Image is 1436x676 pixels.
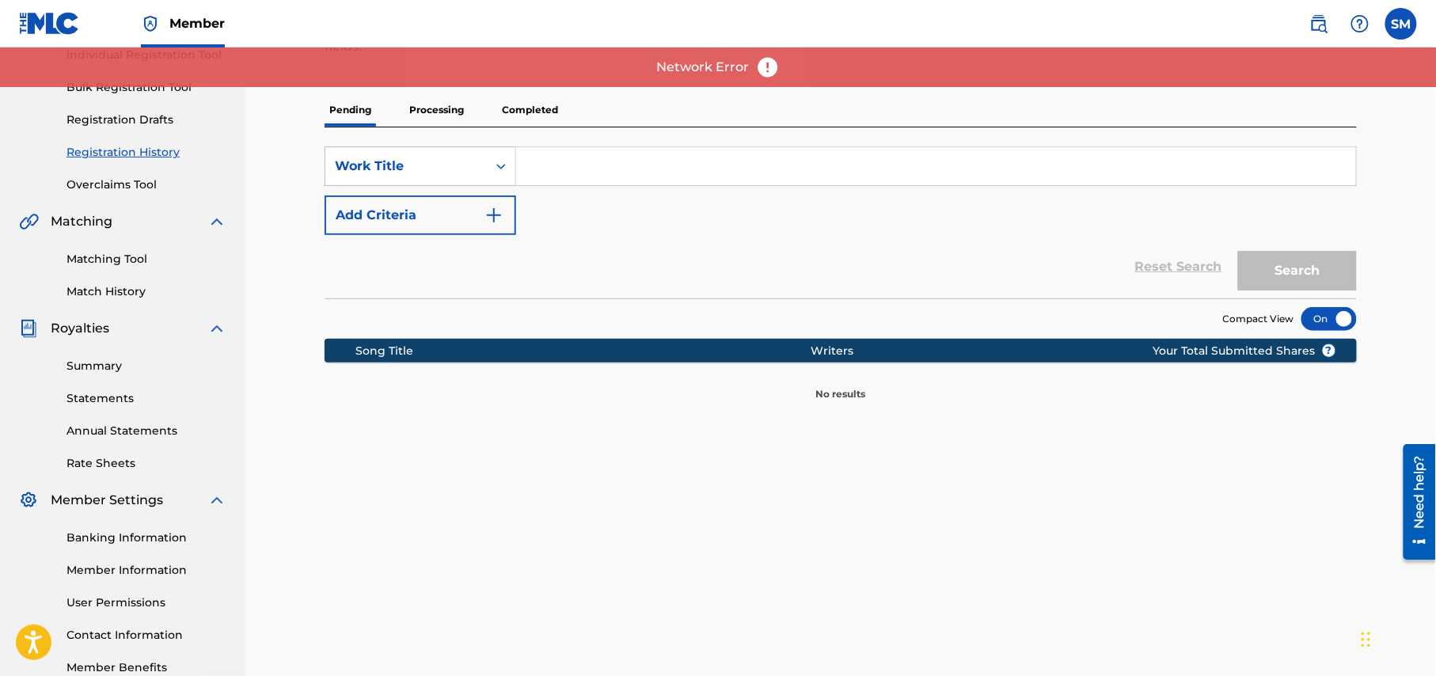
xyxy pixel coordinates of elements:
a: Annual Statements [66,423,226,439]
form: Search Form [325,146,1357,298]
img: expand [207,319,226,338]
img: expand [207,212,226,231]
span: ? [1323,344,1335,357]
div: Drag [1362,616,1371,663]
p: Network Error [657,58,750,77]
img: Top Rightsholder [141,14,160,33]
a: Member Benefits [66,659,226,676]
a: Statements [66,390,226,407]
span: Your Total Submitted Shares [1153,343,1336,359]
a: Banking Information [66,530,226,546]
p: No results [816,368,866,401]
div: Help [1344,8,1376,40]
div: User Menu [1385,8,1417,40]
p: Completed [497,93,563,127]
img: expand [207,491,226,510]
a: Public Search [1303,8,1335,40]
iframe: Chat Widget [1357,600,1436,676]
iframe: Resource Center [1392,439,1436,566]
p: Pending [325,93,376,127]
span: Member [169,14,225,32]
img: Member Settings [19,491,38,510]
img: MLC Logo [19,12,80,35]
a: Registration History [66,144,226,161]
button: Add Criteria [325,196,516,235]
div: Writers [811,343,1203,359]
a: Bulk Registration Tool [66,79,226,96]
a: Overclaims Tool [66,177,226,193]
p: Processing [405,93,469,127]
a: Contact Information [66,627,226,644]
img: search [1309,14,1328,33]
a: Matching Tool [66,251,226,268]
div: Song Title [355,343,811,359]
a: Rate Sheets [66,455,226,472]
img: help [1351,14,1370,33]
a: Registration Drafts [66,112,226,128]
span: Compact View [1223,312,1294,326]
a: Match History [66,283,226,300]
span: Royalties [51,319,109,338]
a: Summary [66,358,226,374]
a: Member Information [66,562,226,579]
span: Member Settings [51,491,163,510]
img: error [756,55,780,79]
span: Matching [51,212,112,231]
img: Royalties [19,319,38,338]
img: 9d2ae6d4665cec9f34b9.svg [484,206,503,225]
img: Matching [19,212,39,231]
a: User Permissions [66,594,226,611]
div: Work Title [335,157,477,176]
